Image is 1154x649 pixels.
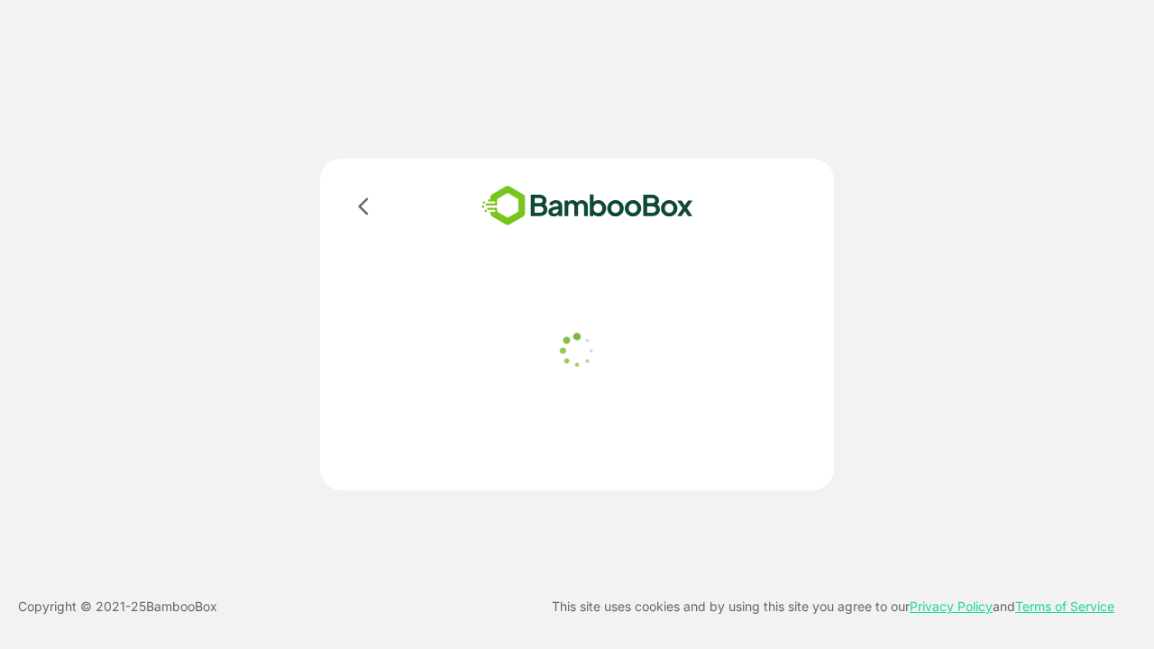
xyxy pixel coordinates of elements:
a: Terms of Service [1015,599,1114,614]
img: loader [554,328,600,373]
a: Privacy Policy [910,599,993,614]
p: This site uses cookies and by using this site you agree to our and [552,596,1114,617]
img: bamboobox [455,180,719,232]
p: Copyright © 2021- 25 BambooBox [18,596,217,617]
